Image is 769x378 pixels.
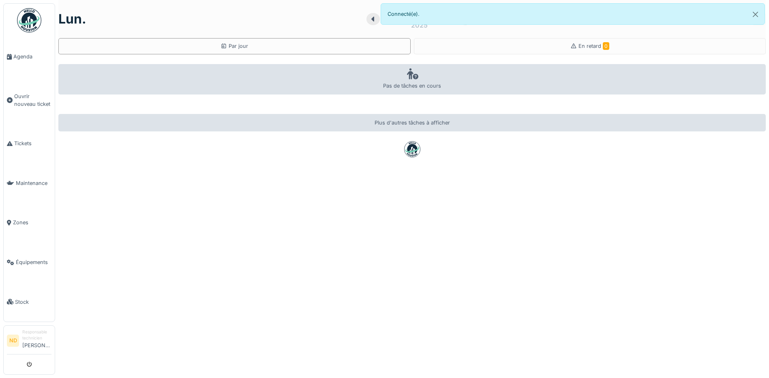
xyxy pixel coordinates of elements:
a: Stock [4,282,55,322]
img: badge-BVDL4wpA.svg [404,141,420,157]
span: Zones [13,219,51,226]
span: Agenda [13,53,51,60]
span: Ouvrir nouveau ticket [14,92,51,108]
span: Maintenance [16,179,51,187]
div: Par jour [221,42,248,50]
h1: lun. [58,11,86,27]
span: Équipements [16,258,51,266]
li: [PERSON_NAME] [22,329,51,352]
a: Agenda [4,37,55,77]
a: Tickets [4,124,55,163]
div: Responsable technicien [22,329,51,341]
a: Équipements [4,243,55,282]
div: Plus d'autres tâches à afficher [58,114,766,131]
span: 0 [603,42,609,50]
span: Tickets [14,140,51,147]
a: Maintenance [4,163,55,203]
a: ND Responsable technicien[PERSON_NAME] [7,329,51,354]
a: Zones [4,203,55,243]
div: Connecté(e). [381,3,765,25]
a: Ouvrir nouveau ticket [4,77,55,124]
img: Badge_color-CXgf-gQk.svg [17,8,41,32]
button: Close [746,4,765,25]
span: En retard [578,43,609,49]
div: 2025 [411,20,428,30]
div: Pas de tâches en cours [58,64,766,94]
span: Stock [15,298,51,306]
li: ND [7,335,19,347]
